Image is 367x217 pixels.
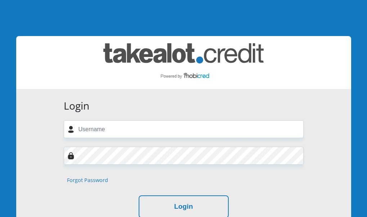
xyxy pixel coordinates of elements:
[64,120,304,138] input: Username
[67,152,75,159] img: Image
[67,126,75,133] img: user-icon image
[67,176,108,184] a: Forgot Password
[103,43,264,82] img: takealot_credit logo
[64,100,304,112] h3: Login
